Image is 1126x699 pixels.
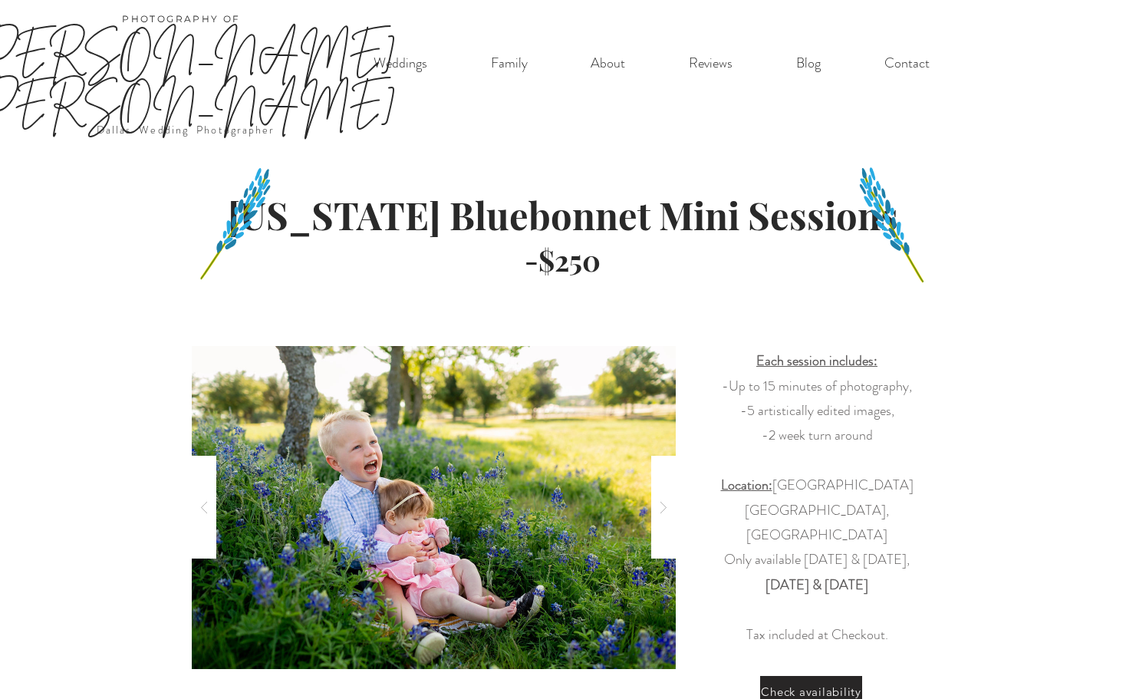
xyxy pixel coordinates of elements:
[583,48,633,79] p: About
[657,48,764,79] a: Reviews
[559,48,657,79] a: About
[525,241,601,279] span: -$250
[761,684,861,699] span: Check availability
[764,48,852,79] a: Blog
[756,351,877,371] span: Each session includes:
[1054,627,1126,699] iframe: Wix Chat
[483,48,535,79] p: Family
[681,48,740,79] p: Reviews
[765,575,868,595] span: [DATE] & [DATE]
[97,122,275,137] a: Dallas Wedding Photographer
[722,376,912,396] span: -Up to 15 minutes of photography,
[341,48,961,79] nav: Site
[721,475,772,495] span: Location:
[702,498,932,572] p: [GEOGRAPHIC_DATA], [GEOGRAPHIC_DATA] Only available [DATE] & [DATE],
[746,625,888,645] span: Tax included at Checkout.
[228,190,898,239] span: [US_STATE] Bluebonnet Mini Sessions
[459,48,559,79] a: Family
[192,318,676,696] div: Slide show gallery
[702,473,932,497] p: [GEOGRAPHIC_DATA]
[740,401,894,420] span: -5 artistically edited images,
[877,48,937,79] p: Contact
[852,48,961,79] a: Contact
[762,425,873,445] span: -2 week turn around
[789,48,828,79] p: Blog
[122,13,241,25] span: PHOTOGRAPHY OF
